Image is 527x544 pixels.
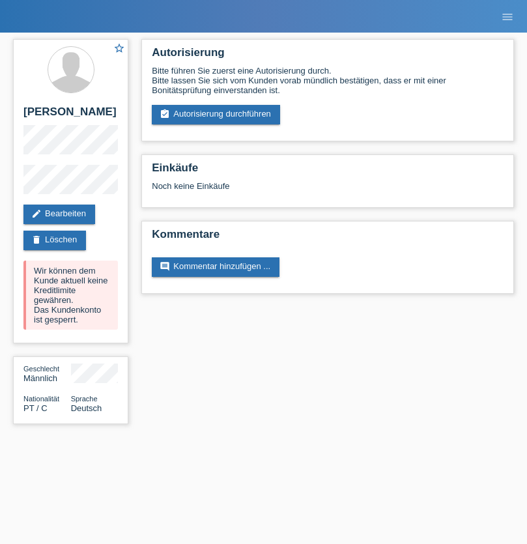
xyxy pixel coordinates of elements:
[501,10,514,23] i: menu
[152,181,504,201] div: Noch keine Einkäufe
[23,205,95,224] a: editBearbeiten
[31,208,42,219] i: edit
[160,109,170,119] i: assignment_turned_in
[71,403,102,413] span: Deutsch
[23,231,86,250] a: deleteLöschen
[113,42,125,56] a: star_border
[113,42,125,54] i: star_border
[152,46,504,66] h2: Autorisierung
[23,365,59,373] span: Geschlecht
[152,105,280,124] a: assignment_turned_inAutorisierung durchführen
[23,403,48,413] span: Portugal / C / 09.08.2012
[160,261,170,272] i: comment
[31,235,42,245] i: delete
[23,395,59,403] span: Nationalität
[23,106,118,125] h2: [PERSON_NAME]
[152,162,504,181] h2: Einkäufe
[23,261,118,330] div: Wir können dem Kunde aktuell keine Kreditlimite gewähren. Das Kundenkonto ist gesperrt.
[152,66,504,95] div: Bitte führen Sie zuerst eine Autorisierung durch. Bitte lassen Sie sich vom Kunden vorab mündlich...
[152,228,504,248] h2: Kommentare
[23,364,71,383] div: Männlich
[152,257,279,277] a: commentKommentar hinzufügen ...
[494,12,520,20] a: menu
[71,395,98,403] span: Sprache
